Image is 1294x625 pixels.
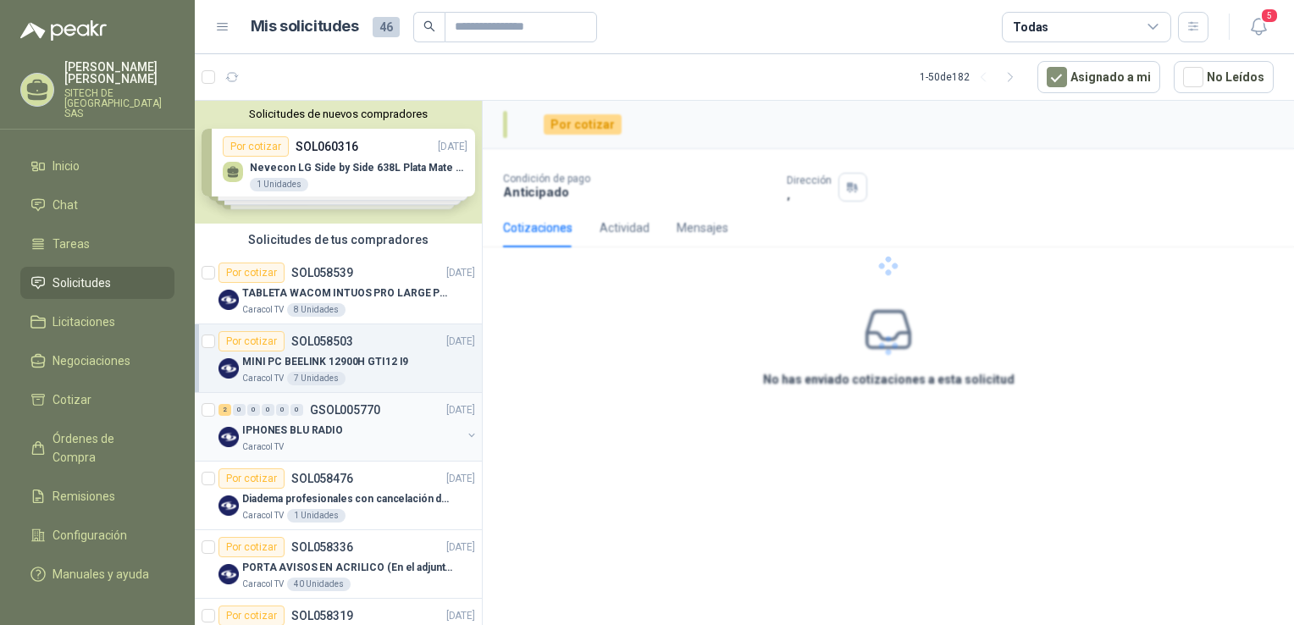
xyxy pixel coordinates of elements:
[1243,12,1274,42] button: 5
[218,358,239,379] img: Company Logo
[920,64,1024,91] div: 1 - 50 de 182
[53,196,78,214] span: Chat
[53,526,127,545] span: Configuración
[251,14,359,39] h1: Mis solicitudes
[1013,18,1048,36] div: Todas
[218,537,285,557] div: Por cotizar
[310,404,380,416] p: GSOL005770
[218,290,239,310] img: Company Logo
[20,228,174,260] a: Tareas
[218,263,285,283] div: Por cotizar
[64,61,174,85] p: [PERSON_NAME] [PERSON_NAME]
[53,312,115,331] span: Licitaciones
[53,235,90,253] span: Tareas
[53,274,111,292] span: Solicitudes
[242,509,284,523] p: Caracol TV
[195,324,482,393] a: Por cotizarSOL058503[DATE] Company LogoMINI PC BEELINK 12900H GTI12 I9Caracol TV7 Unidades
[242,372,284,385] p: Caracol TV
[291,541,353,553] p: SOL058336
[446,265,475,281] p: [DATE]
[53,390,91,409] span: Cotizar
[446,471,475,487] p: [DATE]
[20,20,107,41] img: Logo peakr
[218,564,239,584] img: Company Logo
[218,400,478,454] a: 2 0 0 0 0 0 GSOL005770[DATE] Company LogoIPHONES BLU RADIOCaracol TV
[276,404,289,416] div: 0
[53,429,158,467] span: Órdenes de Compra
[1260,8,1279,24] span: 5
[287,372,346,385] div: 7 Unidades
[262,404,274,416] div: 0
[195,256,482,324] a: Por cotizarSOL058539[DATE] Company LogoTABLETA WACOM INTUOS PRO LARGE PTK870K0ACaracol TV8 Unidades
[242,303,284,317] p: Caracol TV
[446,539,475,556] p: [DATE]
[291,610,353,622] p: SOL058319
[290,404,303,416] div: 0
[20,150,174,182] a: Inicio
[291,267,353,279] p: SOL058539
[20,558,174,590] a: Manuales y ayuda
[20,189,174,221] a: Chat
[242,440,284,454] p: Caracol TV
[242,423,343,439] p: IPHONES BLU RADIO
[53,565,149,584] span: Manuales y ayuda
[291,335,353,347] p: SOL058503
[195,224,482,256] div: Solicitudes de tus compradores
[287,578,351,591] div: 40 Unidades
[20,519,174,551] a: Configuración
[53,351,130,370] span: Negociaciones
[195,530,482,599] a: Por cotizarSOL058336[DATE] Company LogoPORTA AVISOS EN ACRILICO (En el adjunto mas informacion)Ca...
[218,427,239,447] img: Company Logo
[20,345,174,377] a: Negociaciones
[242,354,408,370] p: MINI PC BEELINK 12900H GTI12 I9
[423,20,435,32] span: search
[20,384,174,416] a: Cotizar
[20,306,174,338] a: Licitaciones
[446,402,475,418] p: [DATE]
[218,331,285,351] div: Por cotizar
[446,334,475,350] p: [DATE]
[1037,61,1160,93] button: Asignado a mi
[287,509,346,523] div: 1 Unidades
[195,462,482,530] a: Por cotizarSOL058476[DATE] Company LogoDiadema profesionales con cancelación de ruido en micrófon...
[195,101,482,224] div: Solicitudes de nuevos compradoresPor cotizarSOL060316[DATE] Nevecon LG Side by Side 638L Plata Ma...
[20,480,174,512] a: Remisiones
[242,578,284,591] p: Caracol TV
[53,157,80,175] span: Inicio
[218,404,231,416] div: 2
[1174,61,1274,93] button: No Leídos
[291,473,353,484] p: SOL058476
[373,17,400,37] span: 46
[242,491,453,507] p: Diadema profesionales con cancelación de ruido en micrófono
[242,285,453,301] p: TABLETA WACOM INTUOS PRO LARGE PTK870K0A
[446,608,475,624] p: [DATE]
[287,303,346,317] div: 8 Unidades
[202,108,475,120] button: Solicitudes de nuevos compradores
[218,468,285,489] div: Por cotizar
[233,404,246,416] div: 0
[247,404,260,416] div: 0
[242,560,453,576] p: PORTA AVISOS EN ACRILICO (En el adjunto mas informacion)
[20,423,174,473] a: Órdenes de Compra
[53,487,115,506] span: Remisiones
[218,495,239,516] img: Company Logo
[64,88,174,119] p: SITECH DE [GEOGRAPHIC_DATA] SAS
[20,267,174,299] a: Solicitudes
